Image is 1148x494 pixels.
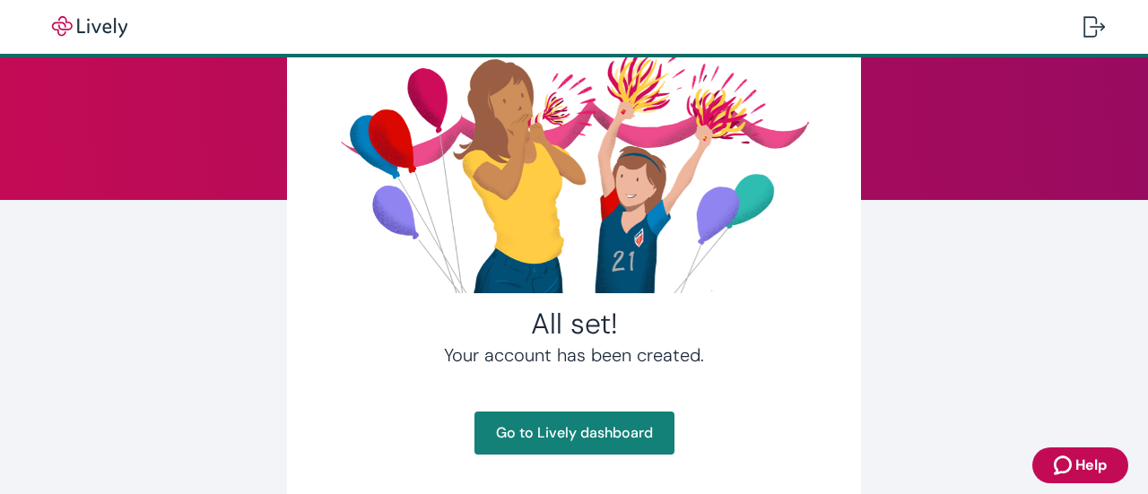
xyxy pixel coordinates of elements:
[1032,447,1128,483] button: Zendesk support iconHelp
[39,16,140,38] img: Lively
[1054,455,1075,476] svg: Zendesk support icon
[474,412,674,455] a: Go to Lively dashboard
[1069,5,1119,48] button: Log out
[330,306,818,342] h2: All set!
[330,342,818,368] h4: Your account has been created.
[1075,455,1107,476] span: Help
